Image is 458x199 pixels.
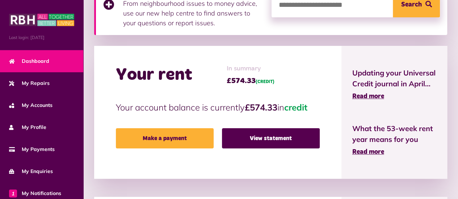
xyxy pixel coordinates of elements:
span: What the 53-week rent year means for you [352,123,437,145]
span: Updating your Universal Credit journal in April... [352,68,437,89]
span: Read more [352,149,384,155]
h2: Your rent [116,65,192,86]
span: (CREDIT) [256,80,274,84]
a: What the 53-week rent year means for you Read more [352,123,437,157]
span: My Accounts [9,101,52,109]
span: In summary [227,64,274,74]
span: My Profile [9,124,46,131]
a: View statement [222,128,320,148]
span: £574.33 [227,75,274,86]
span: credit [284,102,307,113]
span: Dashboard [9,57,49,65]
span: My Enquiries [9,168,53,175]
span: My Notifications [9,190,61,197]
a: Make a payment [116,128,214,148]
span: Last login: [DATE] [9,34,74,41]
span: My Repairs [9,79,50,87]
span: My Payments [9,146,55,153]
img: MyRBH [9,13,74,27]
span: Read more [352,93,384,100]
p: Your account balance is currently in [116,101,320,114]
span: 1 [9,189,17,197]
strong: £574.33 [245,102,277,113]
a: Updating your Universal Credit journal in April... Read more [352,68,437,101]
